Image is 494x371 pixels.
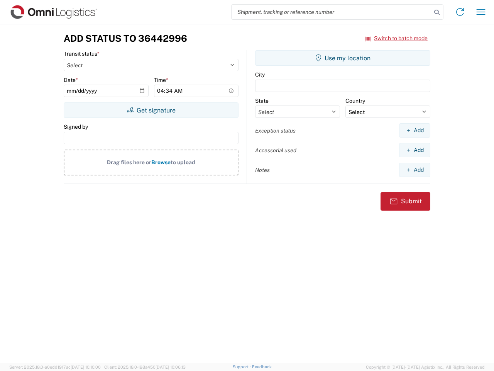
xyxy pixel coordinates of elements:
[64,50,100,57] label: Transit status
[104,365,186,369] span: Client: 2025.18.0-198a450
[345,97,365,104] label: Country
[171,159,195,165] span: to upload
[399,123,430,138] button: Add
[255,97,269,104] label: State
[64,123,88,130] label: Signed by
[156,365,186,369] span: [DATE] 10:06:13
[255,50,430,66] button: Use my location
[107,159,151,165] span: Drag files here or
[255,147,296,154] label: Accessorial used
[399,163,430,177] button: Add
[233,364,252,369] a: Support
[232,5,431,19] input: Shipment, tracking or reference number
[255,127,296,134] label: Exception status
[64,33,187,44] h3: Add Status to 36442996
[64,77,78,83] label: Date
[366,364,485,371] span: Copyright © [DATE]-[DATE] Agistix Inc., All Rights Reserved
[252,364,272,369] a: Feedback
[381,192,430,211] button: Submit
[255,167,270,174] label: Notes
[365,32,428,45] button: Switch to batch mode
[71,365,101,369] span: [DATE] 10:10:00
[255,71,265,78] label: City
[399,143,430,157] button: Add
[154,77,168,83] label: Time
[9,365,101,369] span: Server: 2025.18.0-a0edd1917ac
[151,159,171,165] span: Browse
[64,102,239,118] button: Get signature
